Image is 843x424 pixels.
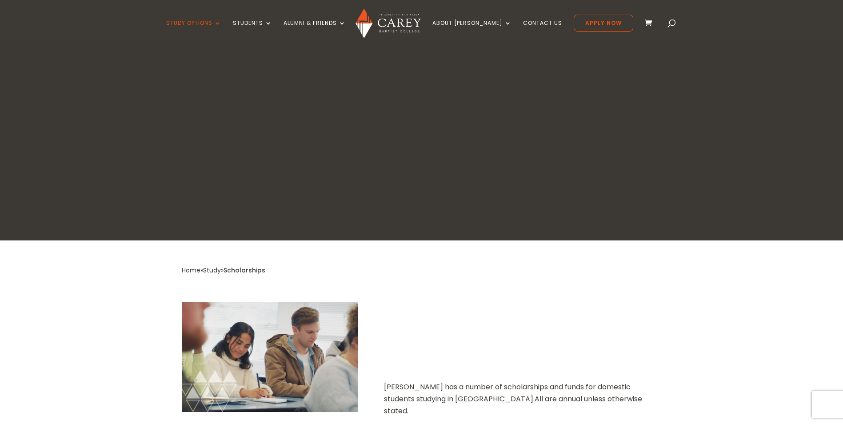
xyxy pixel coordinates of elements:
[384,382,631,404] span: scholarships and funds for domestic students studying in [GEOGRAPHIC_DATA].
[182,266,200,275] a: Home
[233,20,272,41] a: Students
[182,302,358,412] img: Carey students in class
[284,20,346,41] a: Alumni & Friends
[182,266,265,275] span: » »
[574,15,633,32] a: Apply Now
[356,8,421,38] img: Carey Baptist College
[459,382,502,392] span: a number of
[384,382,459,392] span: [PERSON_NAME] has
[523,20,562,41] a: Contact Us
[203,266,221,275] a: Study
[224,266,265,275] span: Scholarships
[166,20,221,41] a: Study Options
[432,20,511,41] a: About [PERSON_NAME]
